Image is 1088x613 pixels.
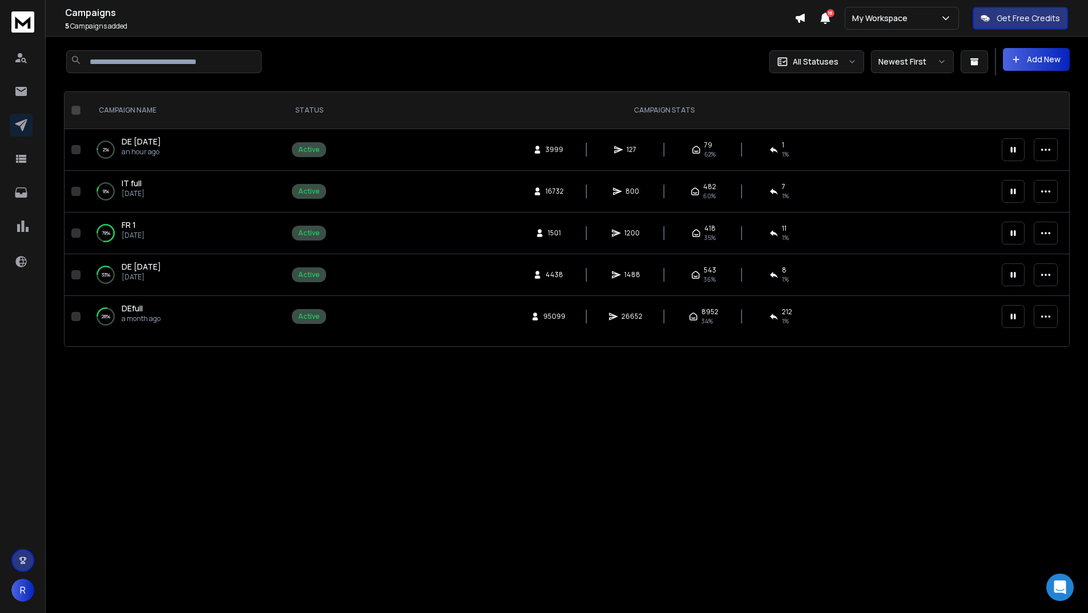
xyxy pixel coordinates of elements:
p: 33 % [102,269,110,281]
span: 3999 [545,145,563,154]
span: FR 1 [122,219,136,230]
span: 26652 [621,312,643,321]
p: 79 % [102,227,110,239]
span: 1 % [782,150,789,159]
span: 127 [627,145,638,154]
p: My Workspace [852,13,912,24]
p: 28 % [102,311,110,322]
th: CAMPAIGN STATS [333,92,995,129]
p: 2 % [103,144,109,155]
span: 95099 [543,312,565,321]
span: 543 [704,266,716,275]
th: STATUS [285,92,333,129]
div: Active [298,312,320,321]
span: 35 % [704,233,716,242]
span: 11 [782,224,786,233]
span: 8952 [701,307,718,316]
button: Add New [1003,48,1070,71]
div: Active [298,145,320,154]
a: IT full [122,178,142,189]
p: an hour ago [122,147,161,157]
td: 28%DEfulla month ago [85,296,285,338]
span: 34 % [701,316,713,326]
span: 212 [782,307,792,316]
button: Get Free Credits [973,7,1068,30]
span: 16732 [545,187,564,196]
td: 33%DE [DATE][DATE] [85,254,285,296]
span: 418 [704,224,716,233]
span: 36 % [704,275,716,284]
a: DE [DATE] [122,136,161,147]
div: Active [298,270,320,279]
span: 8 [782,266,786,275]
span: IT full [122,178,142,189]
span: 4438 [545,270,563,279]
th: CAMPAIGN NAME [85,92,285,129]
p: Campaigns added [65,22,794,31]
p: Get Free Credits [997,13,1060,24]
div: Active [298,187,320,196]
a: DE [DATE] [122,261,161,273]
span: 1501 [548,229,561,238]
span: 482 [703,182,716,191]
td: 2%DE [DATE]an hour ago [85,129,285,171]
img: logo [11,11,34,33]
span: 1488 [624,270,640,279]
h1: Campaigns [65,6,794,19]
span: 5 [65,21,69,31]
span: 62 % [704,150,716,159]
p: [DATE] [122,189,144,198]
div: Active [298,229,320,238]
button: Newest First [871,50,954,73]
span: DEfull [122,303,143,314]
span: 1 % [782,233,789,242]
button: R [11,579,34,602]
div: Open Intercom Messenger [1046,574,1074,601]
p: [DATE] [122,231,144,240]
p: a month ago [122,314,160,323]
span: 1 % [782,316,789,326]
p: [DATE] [122,273,161,282]
span: 1 % [782,191,789,201]
span: 60 % [703,191,716,201]
td: 79%FR 1[DATE] [85,213,285,254]
span: 1 [782,141,784,150]
span: 79 [704,141,712,150]
span: 1200 [624,229,640,238]
span: 800 [625,187,639,196]
span: 1 % [782,275,789,284]
p: All Statuses [793,56,838,67]
p: 9 % [103,186,109,197]
td: 9%IT full[DATE] [85,171,285,213]
a: FR 1 [122,219,136,231]
a: DEfull [122,303,143,314]
span: 7 [782,182,785,191]
span: 18 [826,9,834,17]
